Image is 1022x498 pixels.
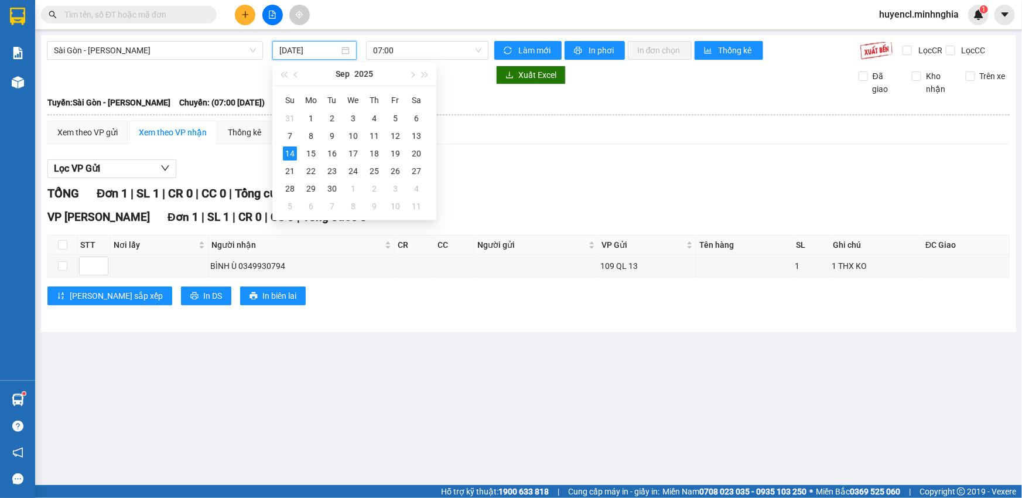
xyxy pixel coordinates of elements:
[364,127,385,145] td: 2025-09-11
[304,199,318,213] div: 6
[409,164,423,178] div: 27
[283,199,297,213] div: 5
[704,46,714,56] span: bar-chart
[518,44,552,57] span: Làm mới
[47,159,176,178] button: Lọc VP Gửi
[364,162,385,180] td: 2025-09-25
[346,146,360,161] div: 17
[406,110,427,127] td: 2025-09-06
[343,91,364,110] th: We
[279,110,300,127] td: 2025-08-31
[279,197,300,215] td: 2025-10-05
[12,76,24,88] img: warehouse-icon
[279,145,300,162] td: 2025-09-14
[346,182,360,196] div: 1
[343,110,364,127] td: 2025-09-03
[364,145,385,162] td: 2025-09-18
[367,164,381,178] div: 25
[385,197,406,215] td: 2025-10-10
[385,91,406,110] th: Fr
[343,145,364,162] td: 2025-09-17
[600,260,694,272] div: 109 QL 13
[322,145,343,162] td: 2025-09-16
[283,164,297,178] div: 21
[406,127,427,145] td: 2025-09-13
[322,180,343,197] td: 2025-09-30
[238,210,262,224] span: CR 0
[47,286,172,305] button: sort-ascending[PERSON_NAME] sắp xếp
[279,180,300,197] td: 2025-09-28
[364,110,385,127] td: 2025-09-04
[832,260,921,272] div: 1 THX KO
[271,210,294,224] span: CC 0
[12,421,23,432] span: question-circle
[289,5,310,25] button: aim
[406,197,427,215] td: 2025-10-11
[860,41,893,60] img: 9k=
[364,197,385,215] td: 2025-10-09
[409,111,423,125] div: 6
[265,210,268,224] span: |
[346,111,360,125] div: 3
[12,394,24,406] img: warehouse-icon
[385,110,406,127] td: 2025-09-05
[162,186,165,200] span: |
[719,44,754,57] span: Thống kê
[325,129,339,143] div: 9
[304,129,318,143] div: 8
[57,292,65,301] span: sort-ascending
[136,186,159,200] span: SL 1
[568,485,659,498] span: Cung cấp máy in - giấy in:
[77,236,111,255] th: STT
[235,186,299,200] span: Tổng cước 0
[160,163,170,173] span: down
[558,485,559,498] span: |
[325,146,339,161] div: 16
[207,210,230,224] span: SL 1
[628,41,692,60] button: In đơn chọn
[268,11,276,19] span: file-add
[179,96,265,109] span: Chuyến: (07:00 [DATE])
[279,44,339,57] input: 14/09/2025
[49,11,57,19] span: search
[909,485,911,498] span: |
[385,145,406,162] td: 2025-09-19
[240,286,306,305] button: printerIn biên lai
[304,182,318,196] div: 29
[283,146,297,161] div: 14
[241,11,249,19] span: plus
[325,199,339,213] div: 7
[279,91,300,110] th: Su
[922,236,1010,255] th: ĐC Giao
[406,91,427,110] th: Sa
[599,255,696,278] td: 109 QL 13
[47,98,170,107] b: Tuyến: Sài Gòn - [PERSON_NAME]
[22,392,26,395] sup: 1
[346,129,360,143] div: 10
[367,111,381,125] div: 4
[367,182,381,196] div: 2
[235,5,255,25] button: plus
[322,162,343,180] td: 2025-09-23
[12,47,24,59] img: solution-icon
[395,236,435,255] th: CR
[364,180,385,197] td: 2025-10-02
[168,186,193,200] span: CR 0
[300,145,322,162] td: 2025-09-15
[494,41,562,60] button: syncLàm mới
[574,46,584,56] span: printer
[496,66,566,84] button: downloadXuất Excel
[211,238,382,251] span: Người nhận
[830,236,923,255] th: Ghi chú
[70,289,163,302] span: [PERSON_NAME] sắp xếp
[385,127,406,145] td: 2025-09-12
[283,111,297,125] div: 31
[300,197,322,215] td: 2025-10-06
[868,70,903,95] span: Đã giao
[229,186,232,200] span: |
[12,447,23,458] span: notification
[385,162,406,180] td: 2025-09-26
[322,127,343,145] td: 2025-09-09
[343,127,364,145] td: 2025-09-10
[12,473,23,485] span: message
